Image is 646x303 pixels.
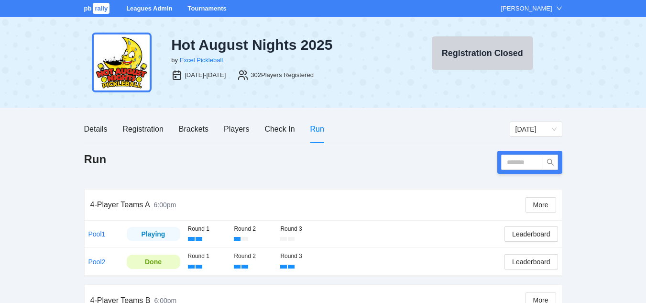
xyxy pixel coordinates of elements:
div: Brackets [179,123,208,135]
button: search [543,155,558,170]
a: Excel Pickleball [180,56,223,64]
div: Playing [134,229,173,239]
div: Round 2 [234,252,273,261]
span: Leaderboard [512,257,550,267]
button: Registration Closed [432,36,533,70]
div: Round 1 [188,224,227,234]
a: Tournaments [187,5,226,12]
div: Players [224,123,249,135]
span: 6:00pm [154,201,176,209]
button: Leaderboard [504,254,558,269]
div: Run [310,123,324,135]
span: rally [93,3,109,14]
a: pbrally [84,5,111,12]
div: Registration [122,123,163,135]
a: Pool2 [88,258,106,266]
h1: Run [84,152,107,167]
div: Hot August Nights 2025 [171,36,395,54]
div: Round 3 [280,252,319,261]
div: [DATE]-[DATE] [185,70,226,80]
div: by [171,56,178,65]
span: 4-Player Teams A [90,201,150,209]
span: search [543,158,558,166]
button: More [526,197,556,213]
div: Details [84,123,108,135]
div: Done [134,257,173,267]
div: 302 Players Registered [251,70,314,80]
button: Leaderboard [504,226,558,242]
div: Check In [264,123,295,135]
div: [PERSON_NAME] [501,4,552,13]
span: More [533,200,548,210]
a: Leagues Admin [126,5,172,12]
img: hot-aug.png [92,33,152,92]
span: down [556,5,562,11]
div: Round 1 [188,252,227,261]
span: Saturday [515,122,557,136]
span: pb [84,5,92,12]
div: Round 3 [280,224,319,234]
span: Leaderboard [512,229,550,239]
a: Pool1 [88,230,106,238]
div: Round 2 [234,224,273,234]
